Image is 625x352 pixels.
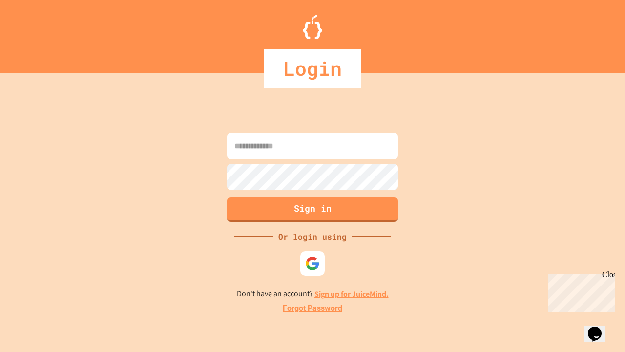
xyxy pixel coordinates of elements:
iframe: chat widget [544,270,615,312]
div: Chat with us now!Close [4,4,67,62]
div: Login [264,49,361,88]
img: google-icon.svg [305,256,320,271]
p: Don't have an account? [237,288,389,300]
button: Sign in [227,197,398,222]
img: Logo.svg [303,15,322,39]
iframe: chat widget [584,313,615,342]
div: Or login using [273,231,352,242]
a: Sign up for JuiceMind. [314,289,389,299]
a: Forgot Password [283,303,342,314]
